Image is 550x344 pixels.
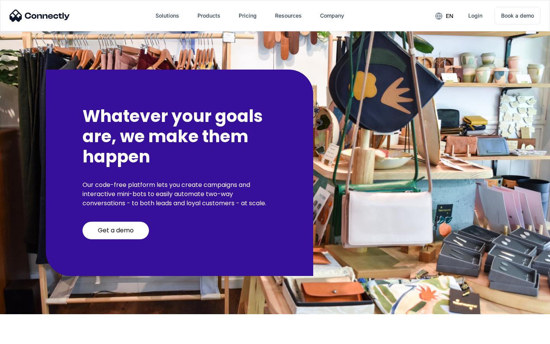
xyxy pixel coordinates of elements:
[98,227,134,234] div: Get a demo
[82,180,277,208] p: Our code-free platform lets you create campaigns and interactive mini-bots to easily automate two...
[462,6,489,25] a: Login
[233,6,263,25] a: Pricing
[468,10,482,21] div: Login
[239,10,257,21] div: Pricing
[446,11,453,21] div: en
[10,10,70,22] img: Connectly Logo
[15,331,46,341] ul: Language list
[320,10,344,21] div: Company
[275,10,302,21] div: Resources
[495,7,540,24] a: Book a demo
[82,222,149,239] a: Get a demo
[197,10,220,21] div: Products
[8,331,46,341] aside: Language selected: English
[155,10,179,21] div: Solutions
[82,106,277,167] h2: Whatever your goals are, we make them happen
